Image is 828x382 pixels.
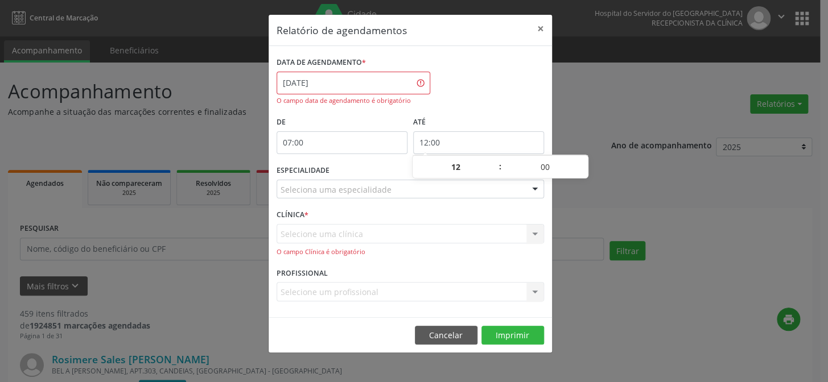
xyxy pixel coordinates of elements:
label: De [277,114,407,131]
button: Cancelar [415,326,477,345]
input: Hour [413,156,499,178]
h5: Relatório de agendamentos [277,23,407,38]
label: CLÍNICA [277,206,308,224]
label: PROFISSIONAL [277,264,328,282]
input: Selecione uma data ou intervalo [277,72,430,94]
button: Imprimir [481,326,544,345]
input: Minute [502,156,588,178]
span: : [499,155,502,178]
span: Seleciona uma especialidade [281,184,392,196]
label: DATA DE AGENDAMENTO [277,54,366,72]
input: Selecione o horário final [413,131,544,154]
div: O campo data de agendamento é obrigatório [277,96,430,106]
div: O campo Clínica é obrigatório [277,247,544,257]
label: ATÉ [413,114,544,131]
input: Selecione o horário inicial [277,131,407,154]
label: ESPECIALIDADE [277,162,329,180]
button: Close [529,15,552,43]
